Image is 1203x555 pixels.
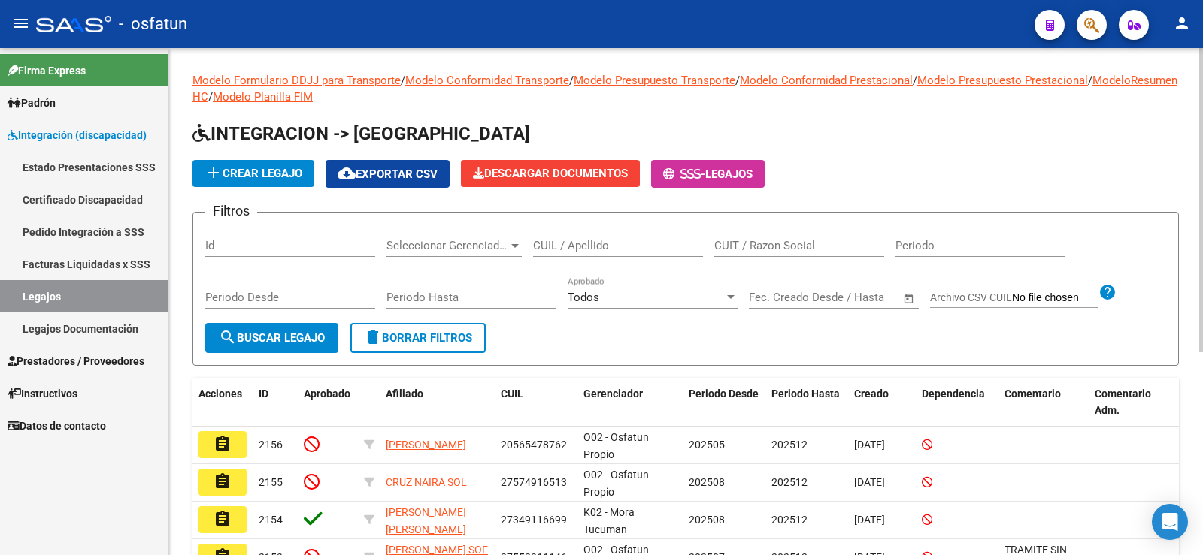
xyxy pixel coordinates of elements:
a: Modelo Presupuesto Transporte [574,74,735,87]
span: 202512 [771,476,808,488]
h3: Filtros [205,201,257,222]
span: 2154 [259,514,283,526]
button: Open calendar [901,290,918,307]
span: Legajos [705,167,753,181]
span: 202508 [689,514,725,526]
span: - [663,167,705,181]
a: Modelo Planilla FIM [213,90,313,104]
mat-icon: add [205,164,223,182]
button: Descargar Documentos [461,160,640,187]
button: Borrar Filtros [350,323,486,353]
span: [DATE] [854,514,885,526]
datatable-header-cell: Periodo Desde [683,378,765,427]
datatable-header-cell: CUIL [495,378,577,427]
mat-icon: search [219,328,237,346]
span: Periodo Desde [689,388,759,400]
mat-icon: menu [12,14,30,32]
span: Instructivos [8,385,77,402]
a: Modelo Formulario DDJJ para Transporte [192,74,401,87]
mat-icon: assignment [214,435,232,453]
span: Firma Express [8,62,86,79]
span: Acciones [198,388,242,400]
span: Seleccionar Gerenciador [386,239,508,252]
span: - osfatun [119,8,187,41]
span: Crear Legajo [205,167,302,180]
mat-icon: help [1098,283,1117,301]
div: Open Intercom Messenger [1152,504,1188,540]
datatable-header-cell: Comentario [998,378,1089,427]
button: Buscar Legajo [205,323,338,353]
span: O02 - Osfatun Propio [583,469,649,498]
span: Aprobado [304,388,350,400]
span: Archivo CSV CUIL [930,291,1012,303]
datatable-header-cell: Afiliado [380,378,495,427]
span: Prestadores / Proveedores [8,353,144,369]
datatable-header-cell: Creado [848,378,916,427]
span: ID [259,388,268,400]
span: [DATE] [854,439,885,451]
span: Todos [568,291,599,304]
span: Padrón [8,95,56,111]
span: 27574916513 [501,476,567,488]
datatable-header-cell: Dependencia [916,378,998,427]
span: INTEGRACION -> [GEOGRAPHIC_DATA] [192,123,530,144]
span: 2156 [259,439,283,451]
span: 202508 [689,476,725,488]
span: [PERSON_NAME] [PERSON_NAME] [386,506,466,535]
mat-icon: delete [364,328,382,346]
span: CUIL [501,388,523,400]
span: 2155 [259,476,283,488]
input: Start date [749,291,798,304]
datatable-header-cell: Periodo Hasta [765,378,848,427]
input: End date [811,291,884,304]
span: Exportar CSV [338,167,438,181]
span: Buscar Legajo [219,331,325,345]
datatable-header-cell: Aprobado [298,378,358,427]
span: Integración (discapacidad) [8,127,147,143]
datatable-header-cell: Gerenciador [577,378,683,427]
button: -Legajos [651,160,765,188]
span: O02 - Osfatun Propio [583,431,649,460]
mat-icon: assignment [214,472,232,490]
span: Comentario Adm. [1095,388,1151,417]
a: Modelo Conformidad Transporte [405,74,569,87]
mat-icon: assignment [214,510,232,528]
datatable-header-cell: ID [253,378,298,427]
datatable-header-cell: Comentario Adm. [1089,378,1179,427]
datatable-header-cell: Acciones [192,378,253,427]
mat-icon: cloud_download [338,164,356,182]
span: [DATE] [854,476,885,488]
span: 202505 [689,439,725,451]
span: Comentario [1005,388,1061,400]
span: K02 - Mora Tucuman [583,506,635,535]
span: Descargar Documentos [473,167,628,180]
span: Datos de contacto [8,418,106,434]
span: 20565478762 [501,439,567,451]
span: 27349116699 [501,514,567,526]
a: Modelo Conformidad Prestacional [740,74,913,87]
span: 202512 [771,439,808,451]
button: Crear Legajo [192,160,314,187]
span: Afiliado [386,388,423,400]
input: Archivo CSV CUIL [1012,291,1098,305]
span: Periodo Hasta [771,388,840,400]
button: Exportar CSV [326,160,450,188]
span: Creado [854,388,889,400]
span: [PERSON_NAME] [386,439,466,451]
span: 202512 [771,514,808,526]
span: Gerenciador [583,388,643,400]
span: CRUZ NAIRA SOL [386,476,467,488]
span: Borrar Filtros [364,331,472,345]
mat-icon: person [1173,14,1191,32]
span: Dependencia [922,388,985,400]
a: Modelo Presupuesto Prestacional [917,74,1088,87]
